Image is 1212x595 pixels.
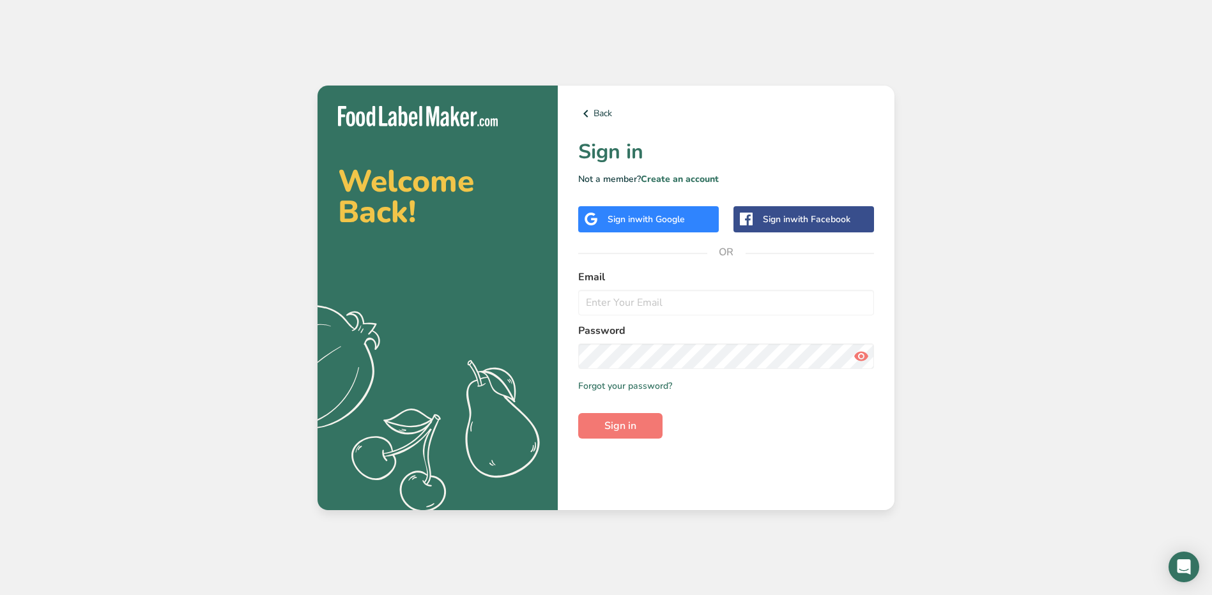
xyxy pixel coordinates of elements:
[578,379,672,393] a: Forgot your password?
[641,173,719,185] a: Create an account
[338,106,498,127] img: Food Label Maker
[578,413,663,439] button: Sign in
[578,106,874,121] a: Back
[790,213,850,225] span: with Facebook
[608,213,685,226] div: Sign in
[578,172,874,186] p: Not a member?
[578,269,874,285] label: Email
[578,323,874,338] label: Password
[635,213,685,225] span: with Google
[338,166,537,227] h2: Welcome Back!
[763,213,850,226] div: Sign in
[1169,552,1199,582] div: Open Intercom Messenger
[707,233,746,271] span: OR
[578,137,874,167] h1: Sign in
[604,418,636,433] span: Sign in
[578,290,874,315] input: Enter Your Email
